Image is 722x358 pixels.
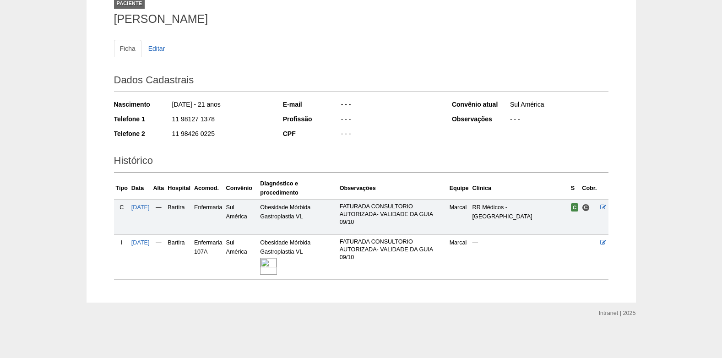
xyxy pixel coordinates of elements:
th: Observações [338,177,448,200]
div: Profissão [283,114,340,124]
div: I [116,238,128,247]
div: - - - [340,114,440,126]
th: Equipe [448,177,471,200]
h2: Dados Cadastrais [114,71,608,92]
td: Enfermaria 107A [192,235,224,280]
div: 11 98426 0225 [171,129,271,141]
div: Sul América [509,100,608,111]
div: Intranet | 2025 [599,309,636,318]
div: [DATE] - 21 anos [171,100,271,111]
h2: Histórico [114,152,608,173]
td: Marcal [448,235,471,280]
td: Bartira [166,199,192,234]
div: Observações [452,114,509,124]
td: — [471,235,569,280]
span: Consultório [582,204,590,212]
span: Confirmada [571,203,579,212]
td: Obesidade Mórbida Gastroplastia VL [258,235,337,280]
th: Data [130,177,152,200]
th: Diagnóstico e procedimento [258,177,337,200]
div: - - - [340,129,440,141]
a: [DATE] [131,239,150,246]
div: 11 98127 1378 [171,114,271,126]
th: Tipo [114,177,130,200]
th: Acomod. [192,177,224,200]
td: Bartira [166,235,192,280]
td: — [152,235,166,280]
p: FATURADA CONSULTORIO AUTORIZADA- VALIDADE DA GUIA 09/10 [340,238,446,261]
div: - - - [340,100,440,111]
div: C [116,203,128,212]
td: Marcal [448,199,471,234]
th: Alta [152,177,166,200]
th: Hospital [166,177,192,200]
th: Cobr. [580,177,598,200]
div: - - - [509,114,608,126]
a: [DATE] [131,204,150,211]
div: Convênio atual [452,100,509,109]
div: Nascimento [114,100,171,109]
th: Clínica [471,177,569,200]
th: Convênio [224,177,259,200]
div: CPF [283,129,340,138]
td: Obesidade Mórbida Gastroplastia VL [258,199,337,234]
div: Telefone 2 [114,129,171,138]
div: E-mail [283,100,340,109]
a: Ficha [114,40,141,57]
th: S [569,177,581,200]
td: — [152,199,166,234]
p: FATURADA CONSULTORIO AUTORIZADA- VALIDADE DA GUIA 09/10 [340,203,446,226]
div: Telefone 1 [114,114,171,124]
td: Sul América [224,235,259,280]
a: Editar [142,40,171,57]
td: RR Médicos - [GEOGRAPHIC_DATA] [471,199,569,234]
h1: [PERSON_NAME] [114,13,608,25]
td: Enfermaria [192,199,224,234]
td: Sul América [224,199,259,234]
